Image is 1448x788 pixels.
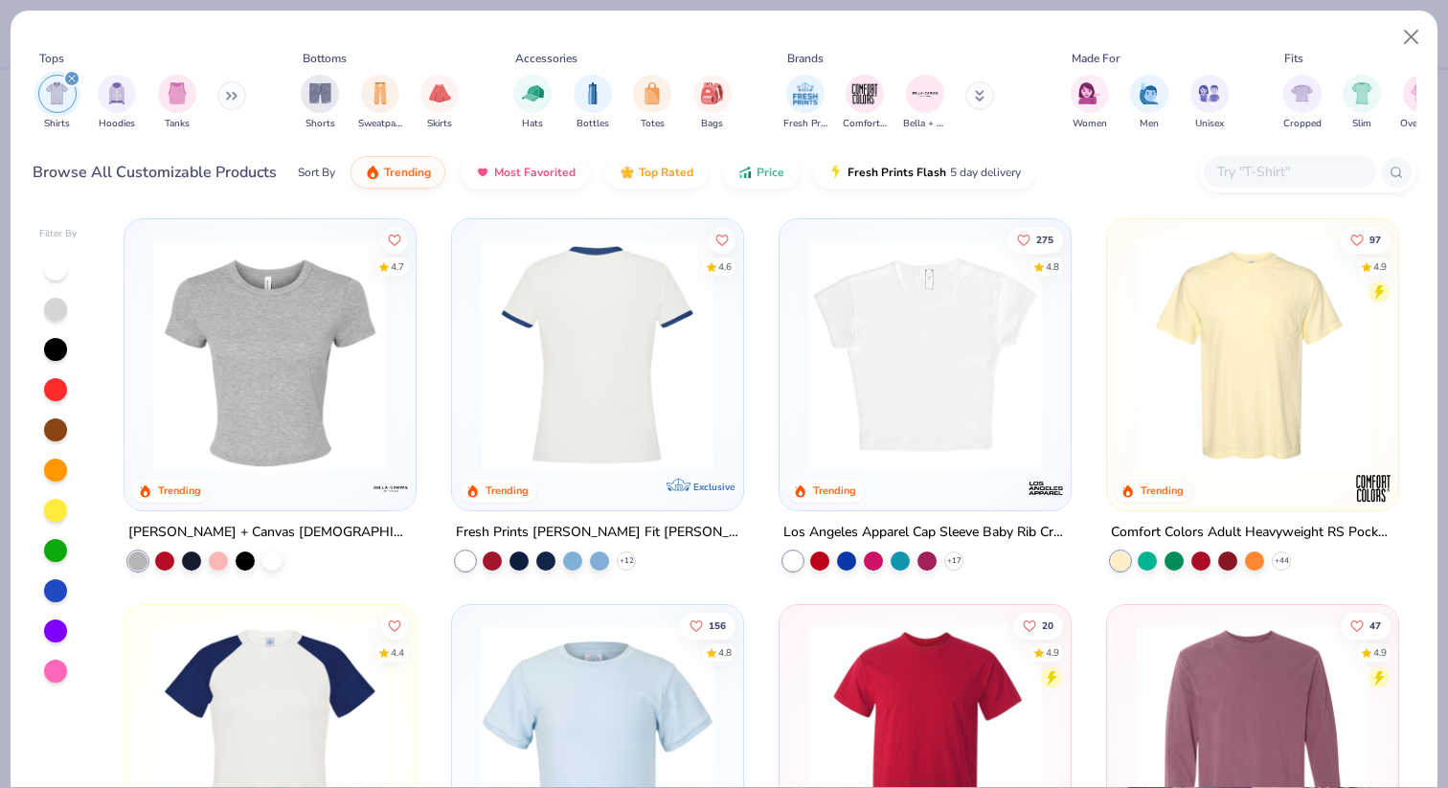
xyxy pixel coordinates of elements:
img: Bags Image [701,82,722,104]
img: Bottles Image [582,82,603,104]
span: + 44 [1274,554,1288,566]
button: Like [382,226,409,253]
div: Fits [1284,50,1303,67]
div: filter for Bella + Canvas [903,75,947,131]
input: Try "T-Shirt" [1215,161,1363,183]
span: 275 [1036,235,1053,244]
div: filter for Slim [1343,75,1381,131]
div: Los Angeles Apparel Cap Sleeve Baby Rib Crop Top [783,520,1067,544]
span: 5 day delivery [950,162,1021,184]
span: Exclusive [693,480,735,492]
span: Fresh Prints Flash [848,165,946,180]
span: 156 [709,620,726,630]
button: filter button [1283,75,1322,131]
span: 47 [1369,620,1381,630]
button: filter button [783,75,827,131]
img: Shirts Image [46,82,68,104]
div: filter for Shirts [38,75,77,131]
img: Sweatpants Image [370,82,391,104]
button: Most Favorited [461,156,590,189]
span: 97 [1369,235,1381,244]
div: filter for Women [1071,75,1109,131]
div: 4.8 [718,645,732,660]
button: filter button [574,75,612,131]
img: Bella + Canvas logo [372,468,410,507]
button: filter button [98,75,136,131]
span: Shirts [44,117,70,131]
div: filter for Fresh Prints [783,75,827,131]
img: Men Image [1139,82,1160,104]
img: Fresh Prints Image [791,79,820,108]
span: + 17 [946,554,961,566]
img: TopRated.gif [620,165,635,180]
span: Sweatpants [358,117,402,131]
button: filter button [903,75,947,131]
span: Oversized [1400,117,1443,131]
span: Men [1140,117,1159,131]
button: Like [1007,226,1063,253]
button: Top Rated [605,156,708,189]
div: filter for Hats [513,75,552,131]
img: Unisex Image [1198,82,1220,104]
div: Filter By [39,227,78,241]
span: Bags [701,117,723,131]
button: Like [1013,612,1063,639]
img: Oversized Image [1411,82,1433,104]
img: 70cc13c2-8d18-4fd3-bad9-623fef21e796 [471,238,724,472]
div: Brands [787,50,824,67]
div: filter for Tanks [158,75,196,131]
div: 4.9 [1373,645,1387,660]
div: filter for Sweatpants [358,75,402,131]
button: filter button [358,75,402,131]
img: f2b333be-1c19-4d0f-b003-dae84be201f4 [1051,238,1303,472]
img: flash.gif [828,165,844,180]
button: filter button [420,75,459,131]
button: Like [1341,226,1391,253]
div: 4.6 [718,259,732,274]
button: filter button [1190,75,1229,131]
button: Close [1393,19,1430,56]
div: filter for Men [1130,75,1168,131]
img: 10adaec1-cca8-4d85-a768-f31403859a58 [724,238,977,472]
div: Sort By [298,164,335,181]
span: Fresh Prints [783,117,827,131]
div: filter for Bottles [574,75,612,131]
img: Los Angeles Apparel logo [1027,468,1065,507]
span: Hats [522,117,543,131]
img: Totes Image [642,82,663,104]
img: Tanks Image [167,82,188,104]
div: 4.4 [392,645,405,660]
div: filter for Cropped [1283,75,1322,131]
span: Tanks [165,117,190,131]
div: [PERSON_NAME] + Canvas [DEMOGRAPHIC_DATA]' Micro Ribbed Baby Tee [128,520,412,544]
button: Like [680,612,735,639]
div: filter for Hoodies [98,75,136,131]
button: Like [1341,612,1391,639]
span: Slim [1352,117,1371,131]
span: Price [757,165,784,180]
span: Women [1073,117,1107,131]
img: Hats Image [522,82,544,104]
div: filter for Unisex [1190,75,1229,131]
img: most_fav.gif [475,165,490,180]
img: Hoodies Image [106,82,127,104]
span: + 12 [620,554,634,566]
button: Like [709,226,735,253]
img: Shorts Image [309,82,331,104]
div: filter for Oversized [1400,75,1443,131]
button: filter button [843,75,887,131]
img: Skirts Image [429,82,451,104]
div: 4.9 [1046,645,1059,660]
span: Trending [384,165,431,180]
img: 284e3bdb-833f-4f21-a3b0-720291adcbd9 [1126,238,1379,472]
button: filter button [1071,75,1109,131]
div: Fresh Prints [PERSON_NAME] Fit [PERSON_NAME] Shirt [456,520,739,544]
span: Cropped [1283,117,1322,131]
div: 4.9 [1373,259,1387,274]
img: Comfort Colors logo [1353,468,1391,507]
span: Unisex [1195,117,1224,131]
div: Accessories [515,50,577,67]
div: filter for Totes [633,75,671,131]
span: Skirts [427,117,452,131]
button: Like [382,612,409,639]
